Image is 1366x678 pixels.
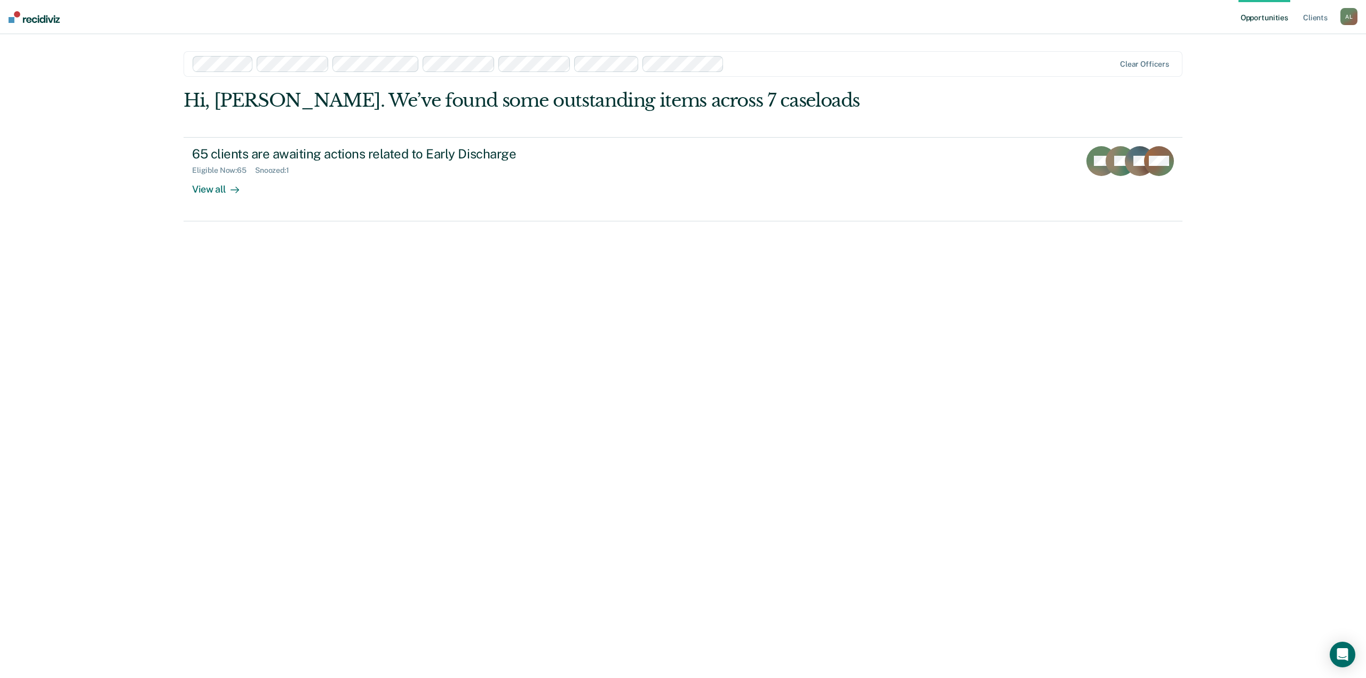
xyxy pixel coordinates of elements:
div: A L [1340,8,1357,25]
img: Recidiviz [9,11,60,23]
div: Open Intercom Messenger [1330,642,1355,667]
div: Eligible Now : 65 [192,166,255,175]
button: AL [1340,8,1357,25]
div: Hi, [PERSON_NAME]. We’ve found some outstanding items across 7 caseloads [184,90,983,111]
div: Snoozed : 1 [255,166,298,175]
div: Clear officers [1120,60,1169,69]
div: 65 clients are awaiting actions related to Early Discharge [192,146,567,162]
div: View all [192,174,252,195]
a: 65 clients are awaiting actions related to Early DischargeEligible Now:65Snoozed:1View all [184,137,1182,221]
